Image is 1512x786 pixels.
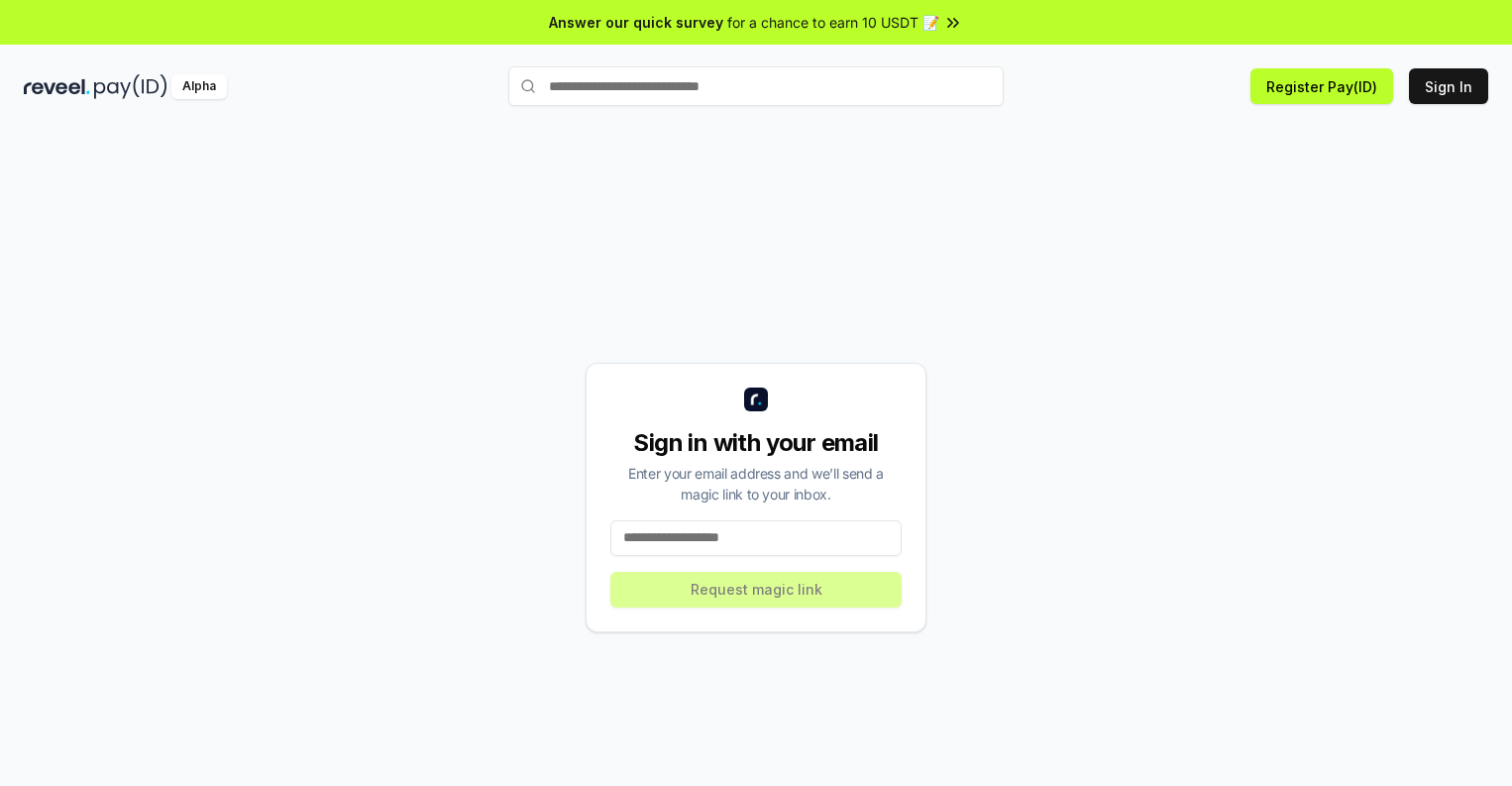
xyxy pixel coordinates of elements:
span: Answer our quick survey [549,12,723,33]
div: Sign in with your email [610,427,902,459]
img: reveel_dark [24,74,90,99]
div: Enter your email address and we’ll send a magic link to your inbox. [610,463,902,505]
div: Alpha [171,74,227,99]
img: logo_small [744,388,768,411]
button: Sign In [1409,68,1488,104]
button: Register Pay(ID) [1250,68,1393,104]
span: for a chance to earn 10 USDT 📝 [727,12,939,33]
img: pay_id [94,74,167,99]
